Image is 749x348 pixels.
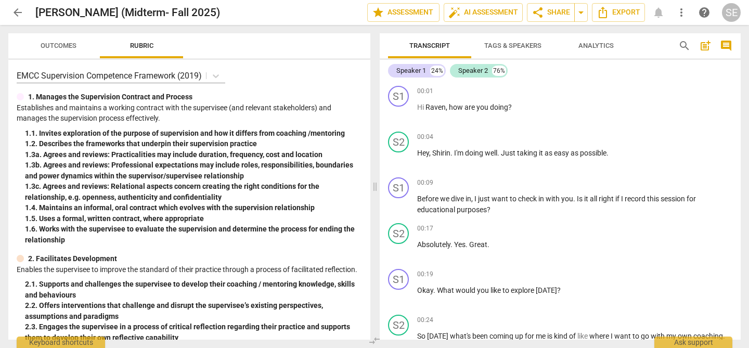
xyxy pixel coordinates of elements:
[574,3,588,22] button: Sharing summary
[641,332,651,340] span: go
[508,103,512,111] span: ?
[372,6,435,19] span: Assessment
[430,66,444,76] div: 24%
[41,42,76,49] span: Outcomes
[575,6,587,19] span: arrow_drop_down
[577,195,584,203] span: Is
[427,332,450,340] span: [DATE]
[472,332,489,340] span: been
[722,3,741,22] div: SE
[571,149,580,157] span: as
[417,270,433,279] span: 00:19
[487,240,489,249] span: .
[654,337,732,348] div: Ask support
[693,332,723,340] span: coaching
[502,286,511,294] span: to
[388,269,409,290] div: Change speaker
[478,195,492,203] span: just
[611,332,614,340] span: I
[661,195,687,203] span: session
[511,286,536,294] span: explore
[440,195,451,203] span: we
[451,195,466,203] span: dive
[388,223,409,244] div: Change speaker
[569,332,577,340] span: of
[678,332,693,340] span: own
[28,92,192,102] p: 1. Manages the Supervision Contract and Process
[388,86,409,107] div: Change speaker
[437,286,456,294] span: What
[456,286,477,294] span: would
[647,195,661,203] span: this
[417,87,433,96] span: 00:01
[444,3,523,22] button: AI Assessment
[687,195,696,203] span: for
[510,195,518,203] span: to
[606,149,609,157] span: .
[28,253,117,264] p: 2. Facilitates Development
[471,195,474,203] span: ,
[450,240,454,249] span: .
[599,195,615,203] span: right
[625,195,647,203] span: record
[446,103,449,111] span: ,
[25,279,362,300] div: 2. 1. Supports and challenges the supervisee to develop their coaching / mentoring knowledge, ski...
[388,177,409,198] div: Change speaker
[25,202,362,213] div: 1. 4. Maintains an informal, oral contract which evolves with the supervision relationship
[675,6,688,19] span: more_vert
[25,160,362,181] div: 1. 3b. Agrees and reviews: Professional expectations may include roles, responsibilities, boundar...
[417,133,433,141] span: 00:04
[450,149,454,157] span: .
[448,6,518,19] span: AI Assessment
[17,102,362,124] p: Establishes and maintains a working contract with the supervisee (and relevant stakeholders) and ...
[485,149,497,157] span: well
[409,42,450,49] span: Transcript
[577,332,589,340] span: Filler word
[417,149,429,157] span: Hey
[25,149,362,160] div: 1. 3a. Agrees and reviews: Practicalities may include duration, frequency, cost and location
[545,149,554,157] span: as
[584,195,590,203] span: it
[17,337,105,348] div: Keyboard shortcuts
[718,37,734,54] button: Show/Hide comments
[698,6,711,19] span: help
[417,178,433,187] span: 00:09
[417,240,450,249] span: Absolutely
[538,195,546,203] span: in
[490,286,502,294] span: like
[25,224,362,245] div: 1. 6. Works with the supervisee to evaluate the supervision and determine the process for ending ...
[25,181,362,202] div: 1. 3c. Agrees and reviews: Relational aspects concern creating the right conditions for the relat...
[25,138,362,149] div: 1. 2. Describes the frameworks that underpin their supervision practice
[720,40,732,52] span: comment
[532,6,570,19] span: Share
[469,240,487,249] span: Great
[666,332,678,340] span: my
[474,195,478,203] span: I
[35,6,220,19] h2: [PERSON_NAME] (Midterm- Fall 2025)
[487,205,490,214] span: ?
[695,3,714,22] a: Help
[554,332,569,340] span: kind
[590,195,599,203] span: all
[388,315,409,336] div: Change speaker
[449,103,464,111] span: how
[515,332,525,340] span: up
[457,205,487,214] span: purposes
[546,195,561,203] span: with
[676,37,693,54] button: Search
[17,264,362,275] p: Enables the supervisee to improve the standard of their practice through a process of facilitated...
[25,128,362,139] div: 1. 1. Invites exploration of the purpose of supervision and how it differs from coaching /mentoring
[454,149,465,157] span: I'm
[527,3,575,22] button: Share
[466,195,471,203] span: in
[621,195,625,203] span: I
[525,332,536,340] span: for
[678,40,691,52] span: search
[432,149,450,157] span: Shirin
[454,240,466,249] span: Yes
[396,66,426,76] div: Speaker 1
[448,6,461,19] span: auto_fix_high
[450,332,472,340] span: what's
[417,195,440,203] span: Before
[561,195,573,203] span: you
